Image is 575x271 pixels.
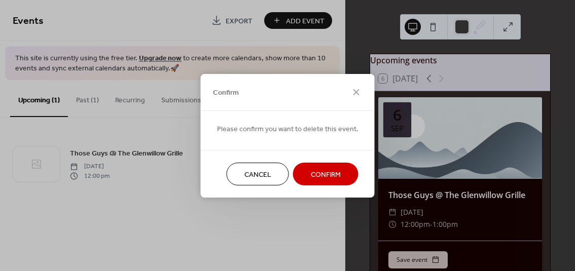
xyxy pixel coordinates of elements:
[293,163,358,185] button: Confirm
[311,169,341,180] span: Confirm
[244,169,271,180] span: Cancel
[217,124,358,134] span: Please confirm you want to delete this event.
[227,163,289,185] button: Cancel
[213,88,239,98] span: Confirm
